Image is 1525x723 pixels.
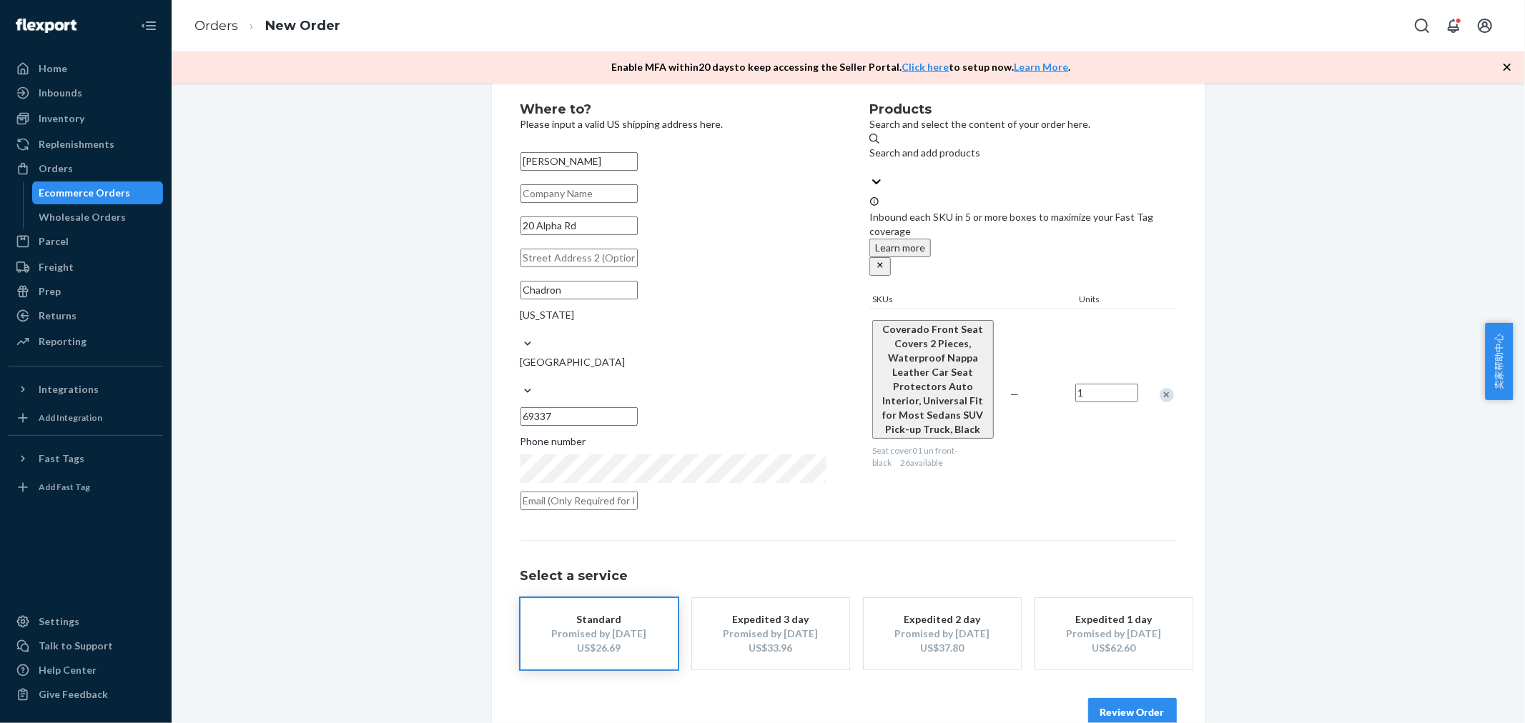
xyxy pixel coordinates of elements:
h2: Where to? [520,103,827,117]
input: Email (Only Required for International) [520,492,638,510]
button: Expedited 3 dayPromised by [DATE]US$33.96 [692,598,849,669]
a: Freight [9,256,163,279]
div: Integrations [39,382,99,397]
button: Open Search Box [1408,11,1436,40]
div: Expedited 3 day [714,612,828,627]
div: [US_STATE] [520,308,827,322]
a: Orders [9,157,163,180]
a: Add Fast Tag [9,476,163,499]
div: SKUs [869,293,1076,308]
input: [GEOGRAPHIC_DATA] [520,369,522,384]
input: [US_STATE] [520,322,522,336]
button: Open notifications [1439,11,1468,40]
div: Inventory [39,111,84,126]
button: Integrations [9,378,163,401]
div: Promised by [DATE] [1057,627,1171,641]
ol: breadcrumbs [183,5,352,47]
div: Expedited 2 day [885,612,1000,627]
a: Orders [194,18,238,34]
button: Close Navigation [134,11,163,40]
p: Please input a valid US shipping address here. [520,117,827,131]
div: Add Integration [39,412,102,424]
div: Standard [542,612,656,627]
button: StandardPromised by [DATE]US$26.69 [520,598,678,669]
a: Help Center [9,659,163,682]
div: US$37.80 [885,641,1000,655]
span: 26 available [900,457,943,468]
input: Company Name [520,184,638,203]
a: Inventory [9,107,163,130]
h2: Products [869,103,1176,117]
button: Give Feedback [9,683,163,706]
button: 卖家帮助中心 [1485,323,1513,400]
a: New Order [265,18,340,34]
button: Open account menu [1471,11,1499,40]
div: Orders [39,161,73,176]
div: Remove Item [1160,388,1174,402]
div: Reporting [39,334,87,349]
a: Wholesale Orders [32,206,164,229]
a: Learn More [1015,61,1069,73]
div: Wholesale Orders [39,210,127,224]
div: Promised by [DATE] [885,627,1000,641]
h1: Select a service [520,569,1177,584]
div: Expedited 1 day [1057,612,1171,627]
div: Fast Tags [39,452,84,466]
a: Returns [9,304,163,327]
div: Inbounds [39,86,82,100]
button: Coverado Front Seat Covers 2 Pieces, Waterproof Nappa Leather Car Seat Protectors Auto Interior, ... [872,320,993,439]
div: Inbound each SKU in 5 or more boxes to maximize your Fast Tag coverage [869,196,1176,276]
input: ZIP Code [520,407,638,426]
input: Street Address 2 (Optional) [520,249,638,267]
div: [GEOGRAPHIC_DATA] [520,355,827,369]
a: Talk to Support [9,634,163,657]
div: Ecommerce Orders [39,186,131,200]
span: Phone number [520,434,586,454]
div: Talk to Support [39,639,113,653]
button: Fast Tags [9,447,163,470]
div: Give Feedback [39,687,108,702]
a: Ecommerce Orders [32,181,164,204]
input: Quantity [1075,384,1138,402]
a: Prep [9,280,163,303]
a: Reporting [9,330,163,353]
div: Promised by [DATE] [542,627,656,641]
a: Settings [9,610,163,633]
div: Add Fast Tag [39,481,90,493]
div: Home [39,61,67,76]
input: Street Address [520,216,638,235]
input: First & Last Name [520,152,638,171]
p: Search and select the content of your order here. [869,117,1176,131]
div: Units [1077,293,1141,308]
a: Parcel [9,230,163,253]
span: — [1011,388,1020,400]
div: US$26.69 [542,641,656,655]
div: Replenishments [39,137,114,151]
button: Learn more [869,239,931,257]
div: Prep [39,284,61,299]
a: Home [9,57,163,80]
div: Help Center [39,663,97,677]
div: Settings [39,614,79,629]
div: Search and add products [869,146,1176,160]
button: Expedited 2 dayPromised by [DATE]US$37.80 [864,598,1021,669]
div: US$33.96 [714,641,828,655]
a: Replenishments [9,133,163,156]
div: Parcel [39,234,69,249]
p: Enable MFA within 20 days to keep accessing the Seller Portal. to setup now. . [612,60,1071,74]
a: Click here [902,61,949,73]
a: Add Integration [9,407,163,429]
button: Expedited 1 dayPromised by [DATE]US$62.60 [1035,598,1193,669]
div: Freight [39,260,74,274]
img: Flexport logo [16,19,77,33]
div: Promised by [DATE] [714,627,828,641]
span: Seat cover01 un front-black [872,445,957,468]
input: City [520,281,638,299]
span: Coverado Front Seat Covers 2 Pieces, Waterproof Nappa Leather Car Seat Protectors Auto Interior, ... [882,323,983,435]
a: Inbounds [9,81,163,104]
div: US$62.60 [1057,641,1171,655]
button: close [869,257,891,276]
div: Returns [39,309,77,323]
